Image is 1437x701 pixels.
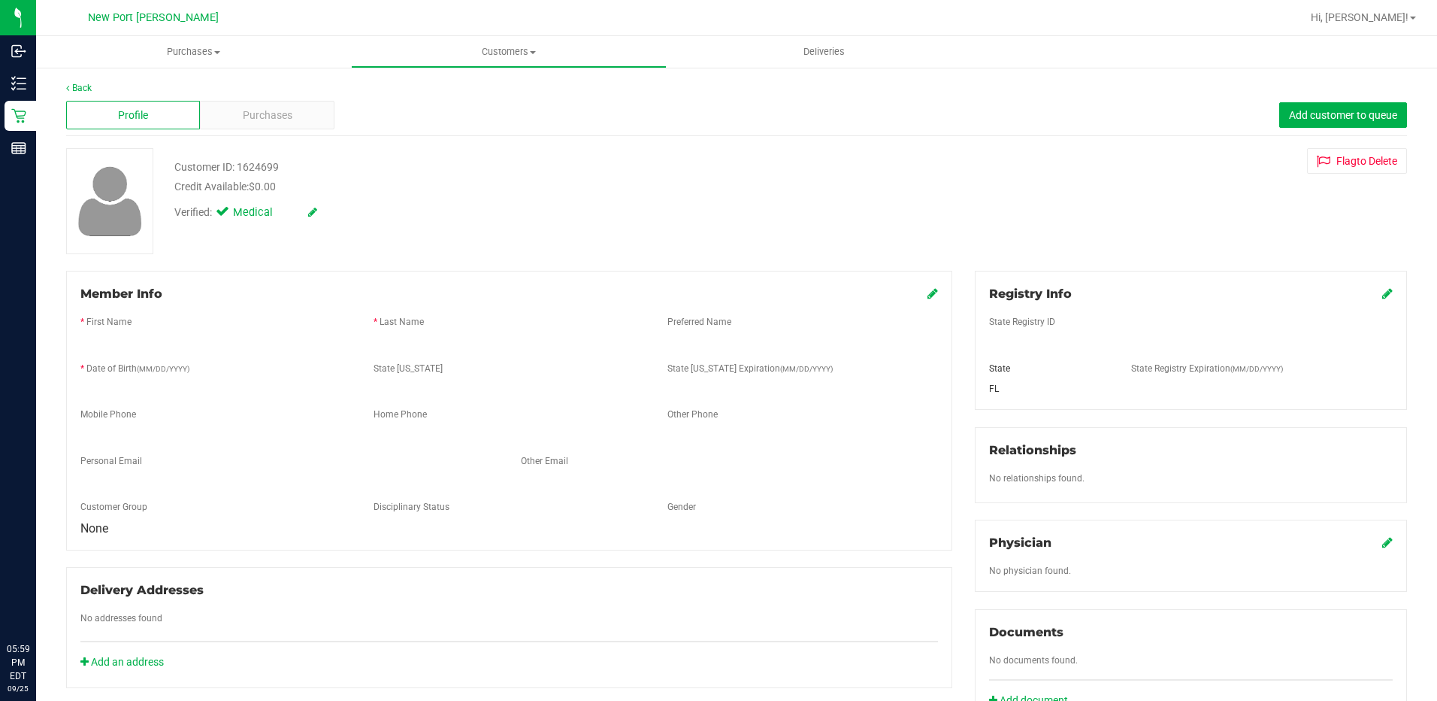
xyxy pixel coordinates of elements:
[989,566,1071,576] span: No physician found.
[249,181,276,193] span: $0.00
[667,500,696,514] label: Gender
[80,454,142,468] label: Personal Email
[174,179,833,195] div: Credit Available:
[667,36,982,68] a: Deliveries
[989,536,1051,550] span: Physician
[989,625,1063,639] span: Documents
[174,159,279,175] div: Customer ID: 1624699
[137,365,189,373] span: (MM/DD/YYYY)
[667,408,718,421] label: Other Phone
[380,315,424,329] label: Last Name
[11,108,26,123] inline-svg: Retail
[521,454,568,468] label: Other Email
[978,362,1120,375] div: State
[80,611,162,625] label: No addresses found
[86,315,132,329] label: First Name
[174,205,317,221] div: Verified:
[374,408,427,421] label: Home Phone
[15,581,60,626] iframe: Resource center
[80,408,136,421] label: Mobile Phone
[118,108,148,123] span: Profile
[86,362,189,375] label: Date of Birth
[374,362,443,375] label: State [US_STATE]
[783,45,865,59] span: Deliveries
[233,205,293,221] span: Medical
[780,365,833,373] span: (MM/DD/YYYY)
[80,500,147,514] label: Customer Group
[989,287,1072,301] span: Registry Info
[66,83,92,93] a: Back
[11,141,26,156] inline-svg: Reports
[989,472,1085,485] label: No relationships found.
[80,656,164,668] a: Add an address
[667,315,731,329] label: Preferred Name
[989,315,1055,329] label: State Registry ID
[978,382,1120,396] div: FL
[80,287,162,301] span: Member Info
[80,583,204,597] span: Delivery Addresses
[989,655,1078,666] span: No documents found.
[36,45,351,59] span: Purchases
[667,362,833,375] label: State [US_STATE] Expiration
[1279,102,1407,128] button: Add customer to queue
[36,36,351,68] a: Purchases
[80,521,108,536] span: None
[352,45,665,59] span: Customers
[11,44,26,59] inline-svg: Inbound
[1311,11,1408,23] span: Hi, [PERSON_NAME]!
[7,642,29,683] p: 05:59 PM EDT
[374,500,449,514] label: Disciplinary Status
[351,36,666,68] a: Customers
[989,443,1076,457] span: Relationships
[1131,362,1283,375] label: State Registry Expiration
[1307,148,1407,174] button: Flagto Delete
[88,11,219,24] span: New Port [PERSON_NAME]
[71,162,150,240] img: user-icon.png
[243,108,292,123] span: Purchases
[11,76,26,91] inline-svg: Inventory
[1289,109,1397,121] span: Add customer to queue
[7,683,29,694] p: 09/25
[1230,365,1283,373] span: (MM/DD/YYYY)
